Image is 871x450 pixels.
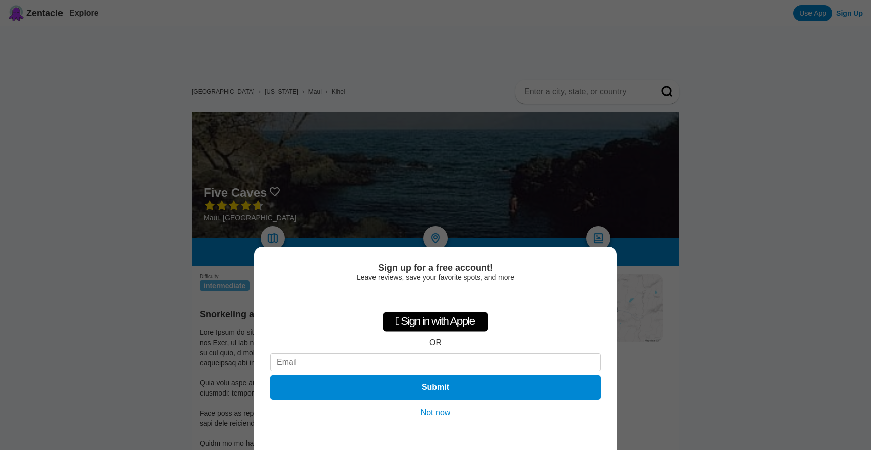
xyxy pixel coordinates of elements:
[270,263,601,273] div: Sign up for a free account!
[385,287,487,309] iframe: Sign in with Google Button
[270,353,601,371] input: Email
[418,408,454,418] button: Not now
[383,312,488,332] div: Sign in with Apple
[270,375,601,400] button: Submit
[429,338,442,347] div: OR
[270,273,601,282] div: Leave reviews, save your favorite spots, and more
